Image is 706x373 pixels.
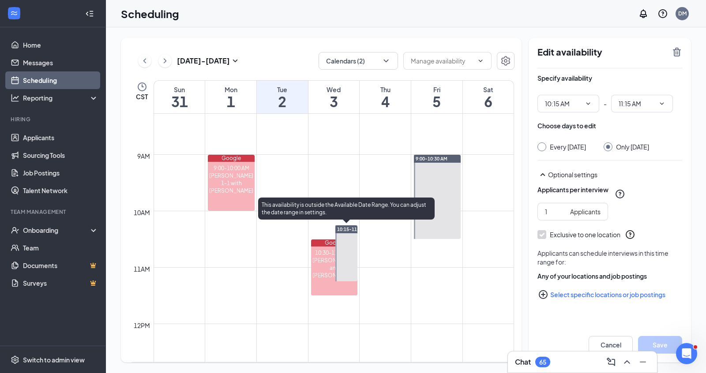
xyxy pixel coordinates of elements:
a: SurveysCrown [23,274,98,292]
svg: TrashOutline [672,47,682,57]
div: Sat [463,85,514,94]
div: DM [678,10,687,17]
a: September 4, 2025 [360,81,411,113]
a: DocumentsCrown [23,257,98,274]
a: Home [23,36,98,54]
div: Every [DATE] [550,142,586,151]
span: CST [136,92,148,101]
a: August 31, 2025 [154,81,205,113]
a: Messages [23,54,98,71]
svg: Settings [500,56,511,66]
svg: QuestionInfo [625,229,635,240]
h1: 31 [154,94,205,109]
h1: 1 [205,94,256,109]
div: Reporting [23,93,99,102]
span: 9:00-10:30 AM [416,156,447,162]
div: Exclusive to one location [550,230,620,239]
div: Sun [154,85,205,94]
div: This availability is outside the Available Date Range. You can adjust the date range in settings. [258,198,435,220]
a: Team [23,239,98,257]
svg: PlusCircle [538,289,548,300]
a: September 2, 2025 [257,81,308,113]
div: Only [DATE] [616,142,649,151]
a: September 5, 2025 [411,81,462,113]
div: Google [208,155,255,162]
div: 11am [132,264,152,274]
button: Calendars (2)ChevronDown [319,52,398,70]
svg: ComposeMessage [606,357,616,367]
div: Mon [205,85,256,94]
div: Thu [360,85,411,94]
div: 10:30-11:30 AM [311,249,358,257]
svg: SmallChevronDown [230,56,240,66]
a: September 6, 2025 [463,81,514,113]
span: 10:15-11:15 AM [337,226,372,232]
button: Select specific locations or job postingsPlusCircle [537,286,682,303]
div: - [537,95,682,112]
svg: ChevronRight [161,56,169,66]
div: Fri [411,85,462,94]
h1: 6 [463,94,514,109]
div: [PERSON_NAME] 1-1 with [PERSON_NAME] [208,172,255,194]
svg: ChevronDown [382,56,391,65]
div: Team Management [11,208,97,216]
h1: 4 [360,94,411,109]
button: Minimize [636,355,650,369]
div: [PERSON_NAME] and [PERSON_NAME] [311,257,358,279]
button: Cancel [589,336,633,354]
a: Applicants [23,129,98,146]
div: 12pm [132,321,152,330]
button: ChevronLeft [138,54,151,67]
svg: Analysis [11,93,19,102]
svg: ChevronDown [477,57,484,64]
button: ComposeMessage [604,355,618,369]
div: 10am [132,208,152,217]
div: Wed [308,85,360,94]
h1: 2 [257,94,308,109]
div: Applicants can schedule interviews in this time range for: [537,249,682,266]
button: ChevronUp [620,355,634,369]
button: Save [638,336,682,354]
svg: ChevronLeft [140,56,149,66]
svg: QuestionInfo [657,8,668,19]
button: Settings [497,52,514,70]
div: Applicants [570,207,601,216]
svg: WorkstreamLogo [10,9,19,18]
a: Sourcing Tools [23,146,98,164]
div: 65 [539,358,546,366]
svg: Clock [137,82,147,92]
div: Onboarding [23,226,91,235]
svg: QuestionInfo [615,189,625,199]
a: Talent Network [23,182,98,199]
svg: SmallChevronUp [537,169,548,180]
input: Manage availability [411,56,473,66]
h1: 3 [308,94,360,109]
a: September 3, 2025 [308,81,360,113]
div: Any of your locations and job postings [537,272,682,280]
h1: Scheduling [121,6,179,21]
a: Scheduling [23,71,98,89]
a: September 1, 2025 [205,81,256,113]
div: Google [311,239,358,246]
h1: 5 [411,94,462,109]
a: Job Postings [23,164,98,182]
div: Optional settings [537,169,682,180]
iframe: Intercom live chat [676,343,697,364]
div: Specify availability [537,74,592,82]
svg: Collapse [85,9,94,18]
div: 9:00-10:00 AM [208,164,255,172]
h3: Chat [515,357,531,367]
svg: ChevronUp [622,357,632,367]
svg: ChevronDown [658,100,665,107]
div: Optional settings [548,170,682,179]
div: Switch to admin view [23,355,85,364]
h2: Edit availability [537,47,666,57]
svg: Settings [11,355,19,364]
svg: ChevronDown [585,100,592,107]
button: ChevronRight [158,54,172,67]
div: Tue [257,85,308,94]
div: Applicants per interview [537,185,608,194]
svg: Notifications [638,8,649,19]
h3: [DATE] - [DATE] [177,56,230,66]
